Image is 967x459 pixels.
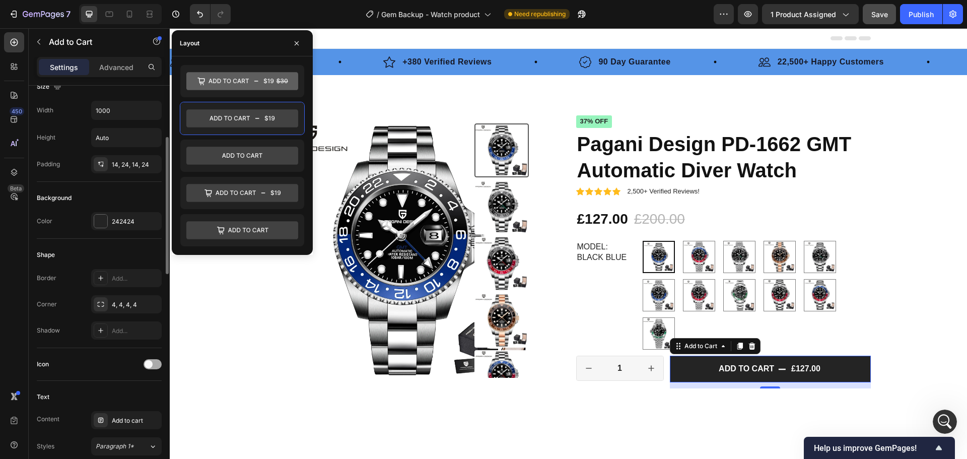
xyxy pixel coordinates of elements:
[762,4,859,24] button: 1 product assigned
[92,101,161,119] input: Auto
[112,217,159,226] div: 242424
[37,274,56,283] div: Border
[406,102,701,156] h1: Pagani Design PD-1662 GMT Automatic Diver Watch
[10,107,24,115] div: 450
[37,133,55,142] div: Height
[305,209,359,263] img: Pagani Design PD - 1662 GMT Automatic Diver Watch - Britt Company
[458,159,530,168] p: 2,500+ Verified Reviews!
[8,184,24,192] div: Beta
[406,87,443,100] pre: 37% off
[37,250,55,259] div: Shape
[112,160,159,169] div: 14, 24, 14, 24
[112,300,159,309] div: 4, 4, 4, 4
[305,322,359,376] img: Pagani Design PD - 1662 GMT Automatic Diver Watch - Britt Company
[407,328,431,352] button: decrement
[50,62,78,73] p: Settings
[37,392,49,402] div: Text
[514,10,566,19] span: Need republishing
[91,437,162,455] button: Paragraph 1*
[37,415,59,424] div: Content
[900,4,942,24] button: Publish
[37,80,63,94] div: Size
[99,62,133,73] p: Advanced
[909,9,934,20] div: Publish
[37,106,53,115] div: Width
[871,10,888,19] span: Save
[37,160,60,169] div: Padding
[37,300,57,309] div: Corner
[37,217,52,226] div: Color
[37,193,72,203] div: Background
[500,327,701,354] button: Add to cart
[814,443,933,453] span: Help us improve GemPages!
[112,274,159,283] div: Add...
[112,416,159,425] div: Add to cart
[406,181,459,201] div: £127.00
[814,442,945,454] button: Show survey - Help us improve GemPages!
[933,410,957,434] iframe: Intercom live chat
[180,39,199,48] div: Layout
[49,36,134,48] p: Add to Cart
[463,181,516,201] div: £200.00
[431,328,469,352] input: quantity
[513,313,549,322] div: Add to Cart
[771,9,836,20] span: 1 product assigned
[190,4,231,24] div: Undo/Redo
[469,328,494,352] button: increment
[863,4,896,24] button: Save
[620,335,652,347] div: £127.00
[549,336,604,346] div: Add to cart
[377,9,379,20] span: /
[305,152,359,206] img: Pagani Design PD - 1662 GMT Automatic Diver Watch - Britt Company
[381,9,480,20] span: Gem Backup - Watch product
[112,326,159,336] div: Add...
[170,28,967,459] iframe: Design area
[37,326,60,335] div: Shadow
[4,4,75,24] button: 7
[92,128,161,147] input: Auto
[96,442,134,451] span: Paragraph 1*
[66,8,71,20] p: 7
[305,265,359,319] img: Pagani Design PD - 1662 GMT Automatic Diver Watch - Britt Company
[406,213,467,236] legend: Model: Black Blue
[37,360,49,369] div: Icon
[37,442,54,451] div: Styles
